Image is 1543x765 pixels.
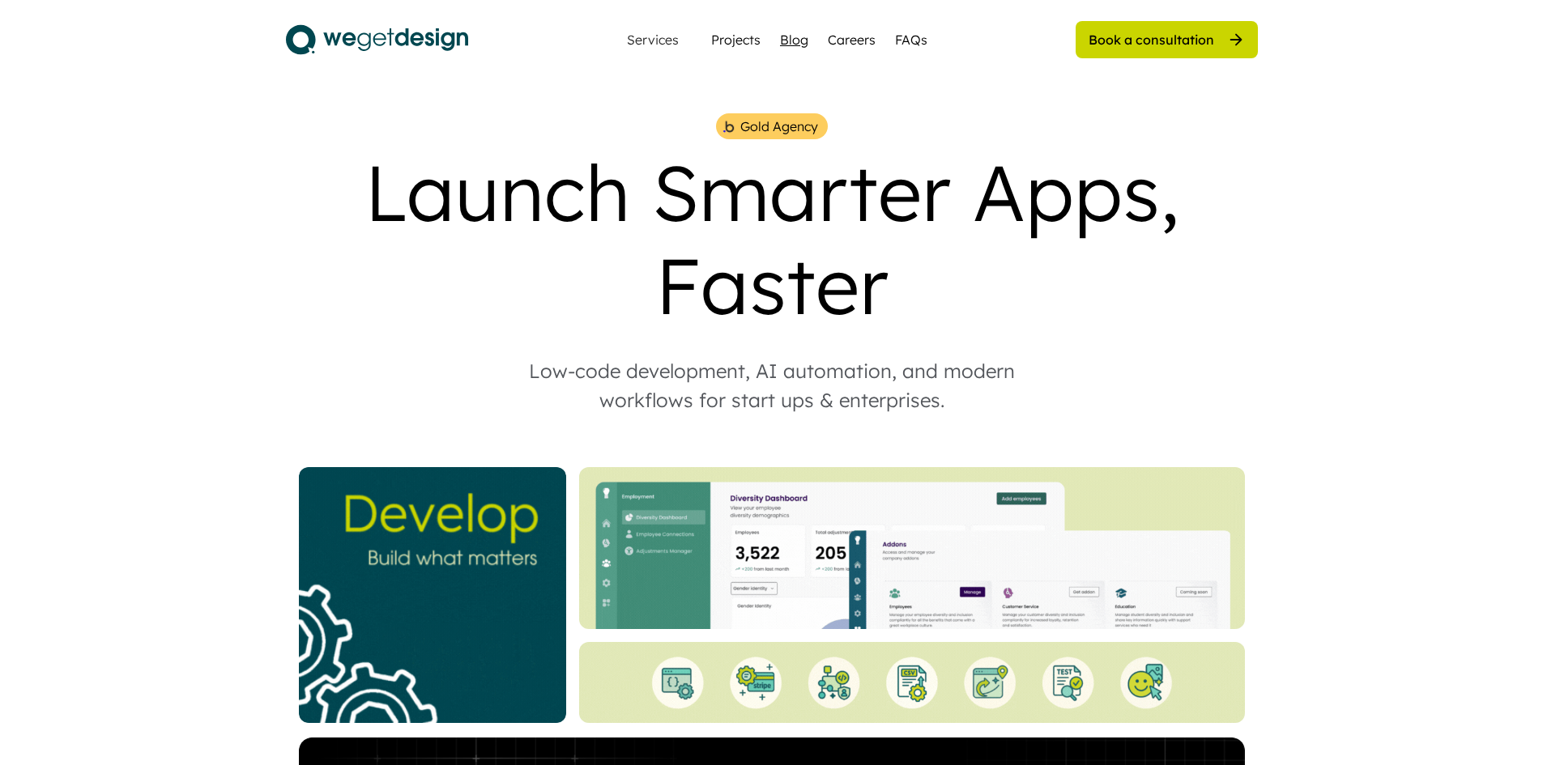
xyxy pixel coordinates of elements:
[895,30,927,49] a: FAQs
[828,30,876,49] a: Careers
[780,30,808,49] a: Blog
[722,119,735,134] img: bubble%201.png
[286,19,468,60] img: logo.svg
[711,30,761,49] a: Projects
[579,642,1245,723] img: Bottom%20Landing%20%281%29.gif
[299,467,566,723] img: _Website%20Square%20V2%20%282%29.gif
[1089,31,1214,49] div: Book a consultation
[620,33,685,46] div: Services
[579,467,1245,629] img: Website%20Landing%20%284%29.gif
[286,146,1258,332] div: Launch Smarter Apps, Faster
[740,117,818,136] div: Gold Agency
[497,356,1047,414] div: Low-code development, AI automation, and modern workflows for start ups & enterprises.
